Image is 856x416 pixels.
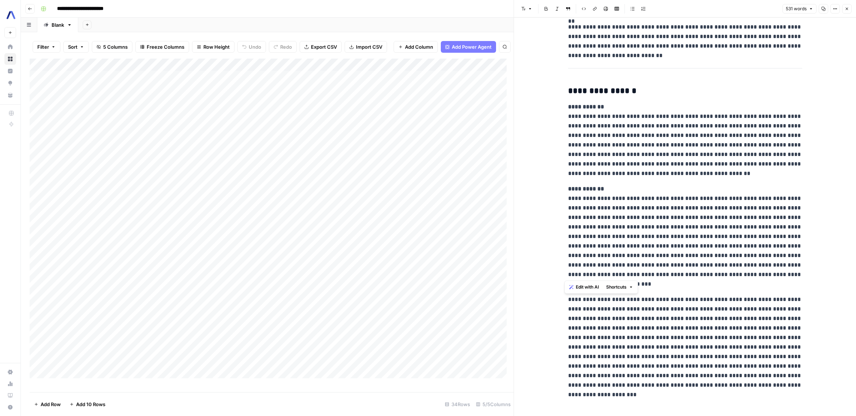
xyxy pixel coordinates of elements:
button: Add 10 Rows [65,398,110,410]
button: Freeze Columns [135,41,189,53]
span: Redo [280,43,292,51]
button: Import CSV [345,41,387,53]
span: Row Height [203,43,230,51]
span: Export CSV [311,43,337,51]
span: 5 Columns [103,43,128,51]
a: Home [4,41,16,53]
a: Blank [37,18,78,32]
img: AssemblyAI Logo [4,8,18,22]
a: Usage [4,378,16,390]
button: Filter [33,41,60,53]
div: 5/5 Columns [473,398,514,410]
span: Import CSV [356,43,382,51]
button: 531 words [782,4,816,14]
button: 5 Columns [92,41,132,53]
button: Add Column [394,41,438,53]
button: Row Height [192,41,234,53]
a: Insights [4,65,16,77]
button: Workspace: AssemblyAI [4,6,16,24]
button: Shortcuts [603,282,636,292]
div: 34 Rows [442,398,473,410]
button: Undo [237,41,266,53]
span: Undo [249,43,261,51]
a: Learning Hub [4,390,16,401]
a: Settings [4,366,16,378]
span: Add Power Agent [452,43,492,51]
button: Help + Support [4,401,16,413]
a: Your Data [4,89,16,101]
span: Add 10 Rows [76,401,105,408]
a: Opportunities [4,77,16,89]
div: Blank [52,21,64,29]
span: Add Column [405,43,433,51]
span: Shortcuts [606,284,627,290]
span: Filter [37,43,49,51]
span: Edit with AI [576,284,599,290]
button: Add Power Agent [441,41,496,53]
button: Edit with AI [566,282,602,292]
button: Export CSV [300,41,342,53]
span: Freeze Columns [147,43,184,51]
button: Sort [63,41,89,53]
button: Redo [269,41,297,53]
span: 531 words [786,5,807,12]
span: Sort [68,43,78,51]
button: Add Row [30,398,65,410]
a: Browse [4,53,16,65]
span: Add Row [41,401,61,408]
